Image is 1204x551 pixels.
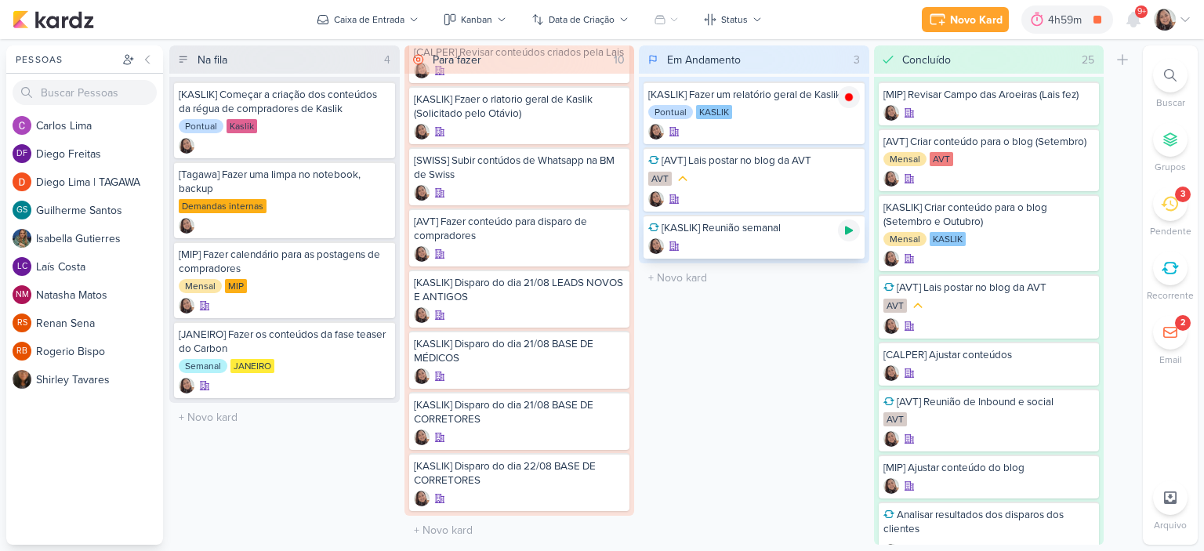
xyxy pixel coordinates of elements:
div: Kaslik [227,119,257,133]
div: KASLIK [696,105,732,119]
p: Grupos [1155,160,1186,174]
p: RS [17,319,27,328]
div: Pessoas [13,53,119,67]
div: Laís Costa [13,257,31,276]
div: Criador(a): Sharlene Khoury [883,105,899,121]
div: Criador(a): Sharlene Khoury [414,491,430,506]
div: [KASLIK] Disparo do dia 21/08 BASE DE MÉDICOS [414,337,626,365]
div: Renan Sena [13,314,31,332]
div: Diego Freitas [13,144,31,163]
div: MIP [225,279,247,293]
div: [MIP] Ajustar conteúdo do blog [883,461,1095,475]
div: D i e g o F r e i t a s [36,146,163,162]
p: DF [16,150,27,158]
div: [AVT] Lais postar no blog da AVT [648,154,860,168]
div: Guilherme Santos [13,201,31,219]
div: Semanal [179,359,227,373]
button: Novo Kard [922,7,1009,32]
div: [KASLIK] Disparo do dia 21/08 LEADS NOVOS E ANTIGOS [414,276,626,304]
div: [MIP] Revisar Campo das Aroeiras (Lais fez) [883,88,1095,102]
div: Novo Kard [950,12,1003,28]
div: G u i l h e r m e S a n t o s [36,202,163,219]
img: Diego Lima | TAGAWA [13,172,31,191]
div: R e n a n S e n a [36,315,163,332]
div: Criador(a): Sharlene Khoury [414,246,430,262]
div: Pontual [648,105,693,119]
div: AVT [883,299,907,313]
div: Criador(a): Sharlene Khoury [883,251,899,266]
div: [AVT] Fazer conteúdo para disparo de compradores [414,215,626,243]
div: [CALPER] Ajustar conteúdos [883,348,1095,362]
img: Sharlene Khoury [414,246,430,262]
div: [JANEIRO] Fazer os conteúdos da fase teaser do Carbon [179,328,390,356]
img: Sharlene Khoury [1154,9,1176,31]
div: Criador(a): Sharlene Khoury [883,318,899,334]
div: Criador(a): Sharlene Khoury [883,171,899,187]
div: Criador(a): Sharlene Khoury [414,185,430,201]
div: [KASLIK] Fazer um relatório geral de Kaslik [648,88,860,102]
div: 2 [1180,317,1185,329]
p: Recorrente [1147,288,1194,303]
div: L a í s C o s t a [36,259,163,275]
img: Sharlene Khoury [179,298,194,314]
img: kardz.app [13,10,94,29]
div: [KASLIK] Disparo do dia 22/08 BASE DE CORRETORES [414,459,626,488]
div: Mensal [179,279,222,293]
div: Criador(a): Sharlene Khoury [648,124,664,140]
img: Sharlene Khoury [179,378,194,393]
img: Sharlene Khoury [414,430,430,445]
div: Rogerio Bispo [13,342,31,361]
div: KASLIK [930,232,966,246]
img: Sharlene Khoury [883,365,899,381]
img: Sharlene Khoury [414,491,430,506]
img: Sharlene Khoury [883,318,899,334]
div: Analisar resultados dos disparos dos clientes [883,508,1095,536]
img: Sharlene Khoury [648,191,664,207]
input: + Novo kard [642,266,866,289]
img: Sharlene Khoury [883,431,899,447]
div: [AVT] Reunião de Inbound e social [883,395,1095,409]
div: Criador(a): Sharlene Khoury [414,124,430,140]
span: 9+ [1137,5,1146,18]
div: Criador(a): Sharlene Khoury [179,138,194,154]
img: tracking [838,86,860,108]
img: Sharlene Khoury [883,478,899,494]
img: Sharlene Khoury [179,138,194,154]
div: AVT [648,172,672,186]
div: Criador(a): Sharlene Khoury [414,430,430,445]
div: [Tagawa] Fazer uma limpa no notebook, backup [179,168,390,196]
p: NM [16,291,29,299]
img: Sharlene Khoury [414,307,430,323]
div: [AVT] Lais postar no blog da AVT [883,281,1095,295]
div: Demandas internas [179,199,267,213]
input: Buscar Pessoas [13,80,157,105]
input: + Novo kard [408,519,632,542]
p: LC [17,263,27,271]
li: Ctrl + F [1143,58,1198,110]
div: [KASLIK] Começar a criação dos conteúdos da régua de compradores de Kaslik [179,88,390,116]
div: Criador(a): Sharlene Khoury [648,191,664,207]
div: [AVT] Criar conteúdo para o blog (Setembro) [883,135,1095,149]
img: Isabella Gutierres [13,229,31,248]
div: Criador(a): Sharlene Khoury [883,478,899,494]
p: GS [16,206,27,215]
div: AVT [930,152,953,166]
p: Pendente [1150,224,1191,238]
img: Sharlene Khoury [883,171,899,187]
div: 3 [1180,188,1185,201]
div: Criador(a): Sharlene Khoury [883,431,899,447]
div: 4 [378,52,397,68]
div: D i e g o L i m a | T A G A W A [36,174,163,190]
div: [KASLIK] Criar conteúdo para o blog (Setembro e Outubro) [883,201,1095,229]
div: [SWISS] Subir contúdos de Whatsapp na BM de Swiss [414,154,626,182]
div: Mensal [883,232,927,246]
p: RB [16,347,27,356]
img: Sharlene Khoury [179,218,194,234]
img: Sharlene Khoury [883,105,899,121]
img: Sharlene Khoury [883,251,899,266]
div: N a t a s h a M a t o s [36,287,163,303]
div: [KASLIK] Reunião semanal [648,221,860,235]
div: Criador(a): Sharlene Khoury [414,368,430,384]
div: Criador(a): Sharlene Khoury [414,307,430,323]
div: 25 [1075,52,1101,68]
